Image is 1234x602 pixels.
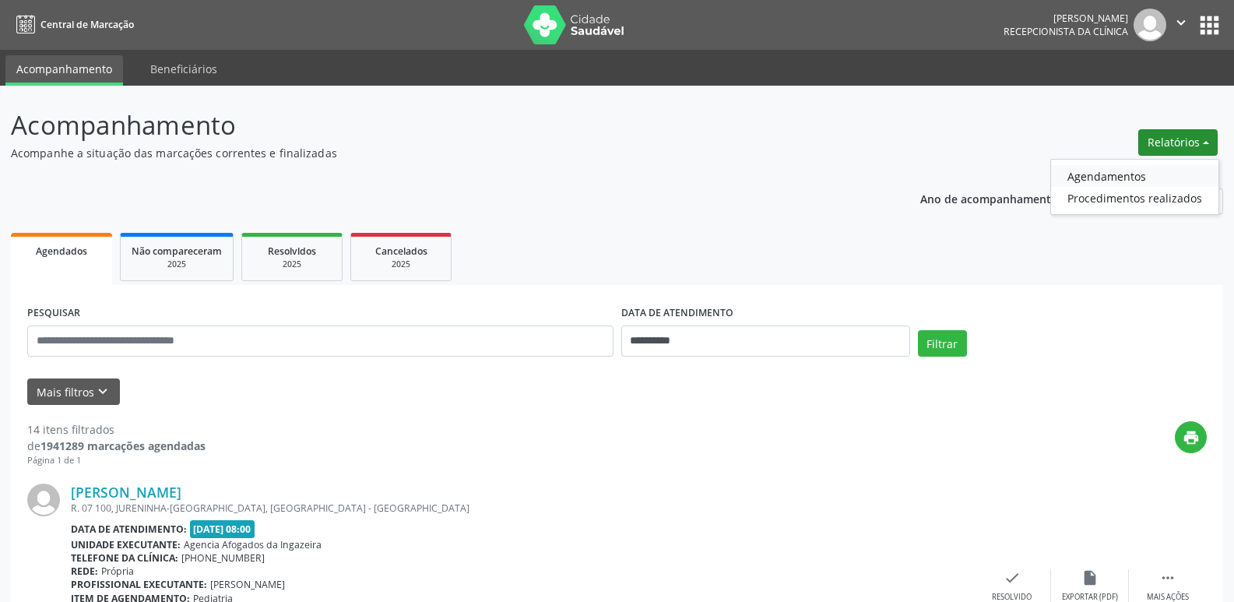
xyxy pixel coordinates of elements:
span: Própria [101,565,134,578]
p: Ano de acompanhamento [920,188,1058,208]
button: Filtrar [918,330,967,357]
i: insert_drive_file [1081,569,1099,586]
label: PESQUISAR [27,301,80,326]
b: Telefone da clínica: [71,551,178,565]
span: [PERSON_NAME] [210,578,285,591]
i:  [1172,14,1190,31]
strong: 1941289 marcações agendadas [40,438,206,453]
div: R. 07 100, JURENINHA-[GEOGRAPHIC_DATA], [GEOGRAPHIC_DATA] - [GEOGRAPHIC_DATA] [71,502,973,515]
div: [PERSON_NAME] [1004,12,1128,25]
span: Cancelados [375,245,427,258]
i:  [1159,569,1176,586]
button: Mais filtroskeyboard_arrow_down [27,378,120,406]
span: [PHONE_NUMBER] [181,551,265,565]
i: print [1183,429,1200,446]
button: Relatórios [1138,129,1218,156]
div: 2025 [253,259,331,270]
a: Beneficiários [139,55,228,83]
span: Resolvidos [268,245,316,258]
button: print [1175,421,1207,453]
button: apps [1196,12,1223,39]
a: Procedimentos realizados [1051,187,1218,209]
a: Central de Marcação [11,12,134,37]
span: Agendados [36,245,87,258]
span: [DATE] 08:00 [190,520,255,538]
a: Acompanhamento [5,55,123,86]
div: de [27,438,206,454]
b: Rede: [71,565,98,578]
span: Agencia Afogados da Ingazeira [184,538,322,551]
div: Página 1 de 1 [27,454,206,467]
p: Acompanhe a situação das marcações correntes e finalizadas [11,145,860,161]
a: [PERSON_NAME] [71,484,181,501]
a: Agendamentos [1051,165,1218,187]
span: Não compareceram [132,245,222,258]
i: keyboard_arrow_down [94,383,111,400]
p: Acompanhamento [11,106,860,145]
b: Profissional executante: [71,578,207,591]
i: check [1004,569,1021,586]
ul: Relatórios [1050,159,1219,215]
b: Unidade executante: [71,538,181,551]
div: 14 itens filtrados [27,421,206,438]
button:  [1166,9,1196,41]
img: img [27,484,60,516]
div: 2025 [132,259,222,270]
img: img [1134,9,1166,41]
div: 2025 [362,259,440,270]
label: DATA DE ATENDIMENTO [621,301,733,326]
span: Central de Marcação [40,18,134,31]
span: Recepcionista da clínica [1004,25,1128,38]
b: Data de atendimento: [71,523,187,536]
